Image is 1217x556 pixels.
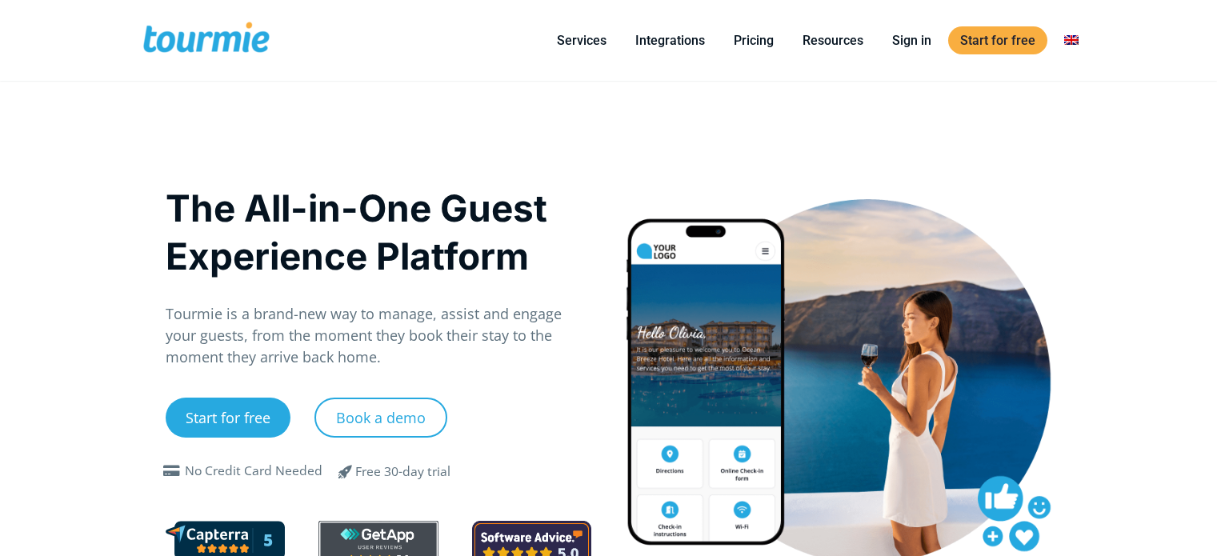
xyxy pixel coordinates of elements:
a: Start for free [948,26,1047,54]
div: Free 30-day trial [355,462,450,482]
div: No Credit Card Needed [185,462,322,481]
a: Services [545,30,619,50]
a: Sign in [880,30,943,50]
p: Tourmie is a brand-new way to manage, assist and engage your guests, from the moment they book th... [166,303,592,368]
a: Book a demo [314,398,447,438]
span:  [326,462,365,481]
h1: The All-in-One Guest Experience Platform [166,184,592,280]
a: Integrations [623,30,717,50]
a: Resources [791,30,875,50]
span:  [159,465,185,478]
a: Pricing [722,30,786,50]
a: Start for free [166,398,290,438]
